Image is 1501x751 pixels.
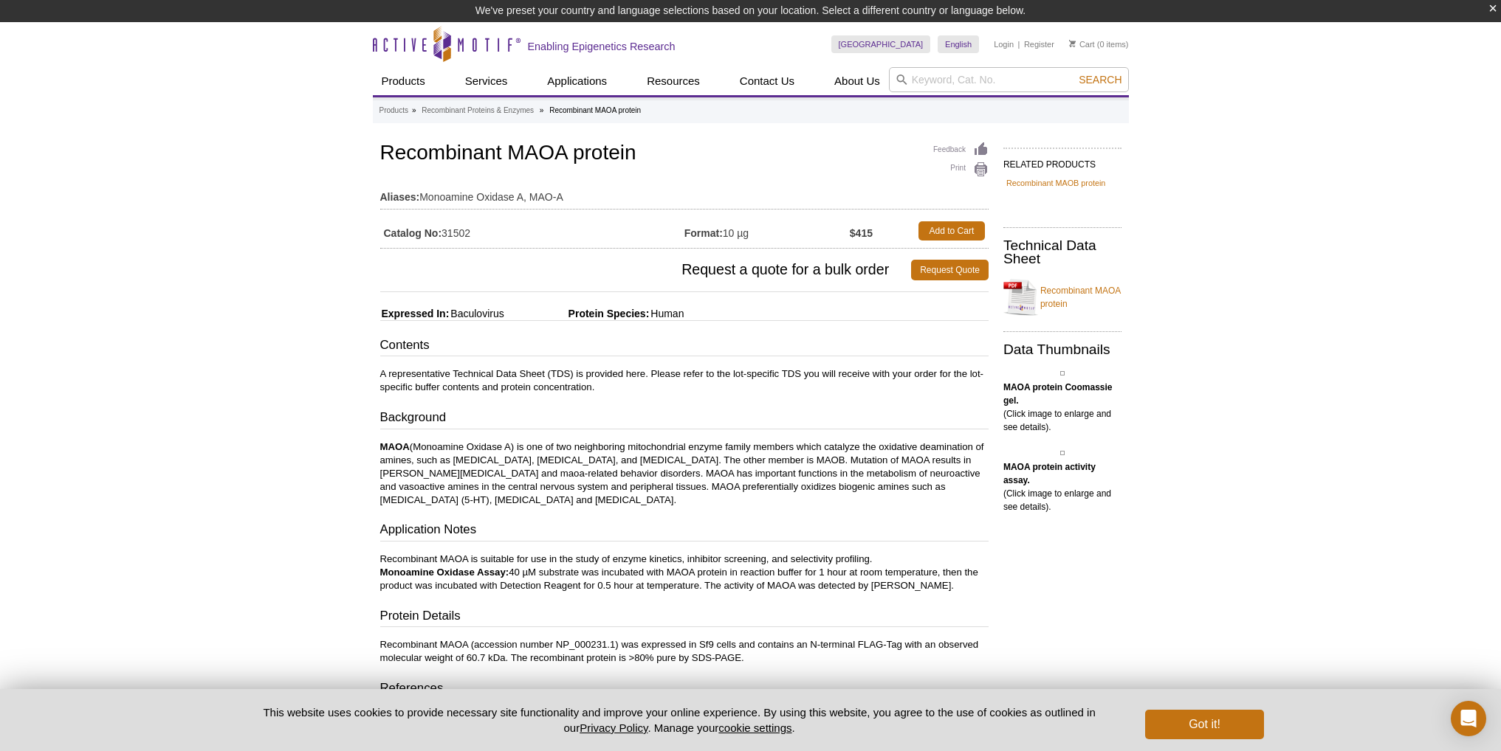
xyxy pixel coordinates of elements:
h2: RELATED PRODUCTS [1003,148,1122,174]
p: (Click image to enlarge and see details). [1003,460,1122,513]
a: Cart [1069,39,1095,49]
td: 31502 [380,218,684,244]
li: Recombinant MAOA protein [549,106,641,114]
p: Recombinant MAOA (accession number NP_000231.1) was expressed in Sf9 cells and contains an N-term... [380,638,989,665]
h3: Contents [380,336,989,357]
p: (Click image to enlarge and see details). [1003,381,1122,434]
a: Add to Cart [918,221,985,240]
strong: MAOA [380,441,410,452]
li: (0 items) [1069,35,1129,53]
h1: Recombinant MAOA protein [380,142,989,167]
p: Recombinant MAOA is suitable for use in the study of enzyme kinetics, inhibitor screening, and se... [380,553,989,592]
li: » [412,106,416,114]
div: Open Intercom Messenger [1451,701,1486,736]
img: MAOA protein Coomassie gel [1060,371,1065,375]
a: Recombinant Proteins & Enzymes [422,104,534,117]
span: Protein Species: [507,308,650,319]
a: Print [933,162,989,178]
button: cookie settings [718,721,791,734]
h2: Data Thumbnails [1003,343,1122,356]
h3: Protein Details [380,607,989,628]
h2: Technical Data Sheet [1003,239,1122,266]
a: Recombinant MAOA protein [1003,275,1122,319]
img: Your Cart [1069,40,1076,47]
strong: Catalog No: [384,226,442,240]
span: Expressed In: [380,308,450,319]
span: Search [1079,74,1122,86]
a: Recombinant MAOB protein [1006,176,1105,190]
a: Login [994,39,1014,49]
h3: References [380,679,989,700]
a: Products [379,104,408,117]
span: Baculovirus [449,308,504,319]
span: Human [649,308,684,319]
a: Request Quote [911,260,989,280]
a: Applications [538,67,616,95]
li: » [540,106,544,114]
a: Register [1024,39,1054,49]
td: Monoamine Oxidase A, MAO-A [380,181,989,205]
a: Feedback [933,142,989,158]
a: Resources [638,67,709,95]
strong: $415 [850,226,873,240]
img: MAOA protein activity assay [1060,451,1065,455]
a: Privacy Policy [580,721,648,734]
button: Search [1074,73,1126,86]
b: Monoamine Oxidase Assay: [380,567,509,578]
a: Services [456,67,517,95]
h2: Enabling Epigenetics Research [528,40,676,53]
a: Products [373,67,434,95]
button: Got it! [1145,710,1263,739]
td: 10 µg [684,218,850,244]
input: Keyword, Cat. No. [889,67,1129,92]
a: Contact Us [731,67,803,95]
a: About Us [825,67,889,95]
b: MAOA protein Coomassie gel. [1003,382,1113,406]
span: Request a quote for a bulk order [380,260,912,280]
b: MAOA protein activity assay. [1003,462,1096,485]
li: | [1018,35,1020,53]
a: [GEOGRAPHIC_DATA] [831,35,931,53]
p: A representative Technical Data Sheet (TDS) is provided here. Please refer to the lot-specific TD... [380,367,989,394]
p: (Monoamine Oxidase A) is one of two neighboring mitochondrial enzyme family members which catalyz... [380,440,989,507]
strong: Aliases: [380,190,420,204]
strong: Format: [684,226,723,240]
p: This website uses cookies to provide necessary site functionality and improve your online experie... [238,705,1122,736]
a: English [938,35,979,53]
h3: Background [380,409,989,429]
h3: Application Notes [380,521,989,541]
